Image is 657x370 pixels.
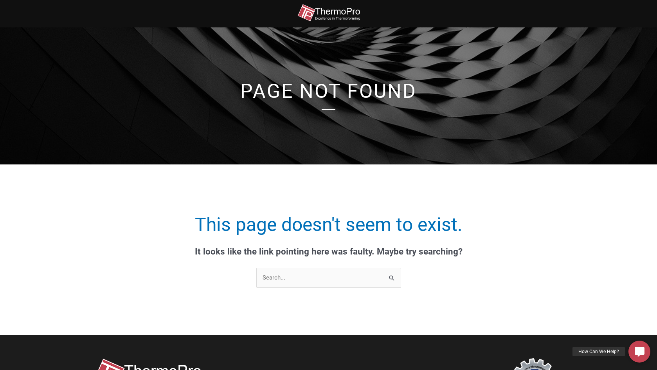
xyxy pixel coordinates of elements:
a: How Can We Help? [628,341,650,363]
input: Search [383,268,401,289]
div: How Can We Help? [572,347,625,356]
div: It looks like the link pointing here was faulty. Maybe try searching? [94,247,563,256]
h1: This page doesn't seem to exist. [94,211,563,238]
img: thermopro-logo-non-iso [297,4,360,22]
h1: Page Not Found [106,81,552,101]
